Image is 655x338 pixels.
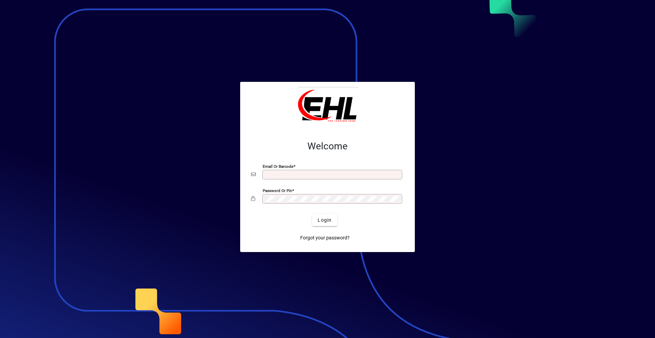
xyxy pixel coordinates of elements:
button: Login [312,214,337,226]
a: Forgot your password? [297,232,352,244]
span: Login [318,217,332,224]
h2: Welcome [251,141,404,152]
mat-label: Email or Barcode [263,164,293,169]
mat-label: Password or Pin [263,188,292,193]
span: Forgot your password? [300,234,350,241]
